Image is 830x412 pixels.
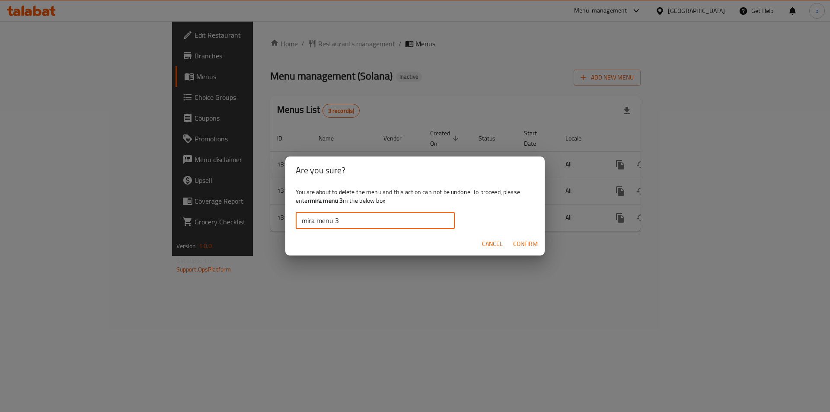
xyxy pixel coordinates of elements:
span: Cancel [482,239,503,249]
h2: Are you sure? [296,163,534,177]
b: mira menu 3 [310,195,343,206]
button: Cancel [479,236,506,252]
div: You are about to delete the menu and this action can not be undone. To proceed, please enter in t... [285,184,545,233]
button: Confirm [510,236,541,252]
span: Confirm [513,239,538,249]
